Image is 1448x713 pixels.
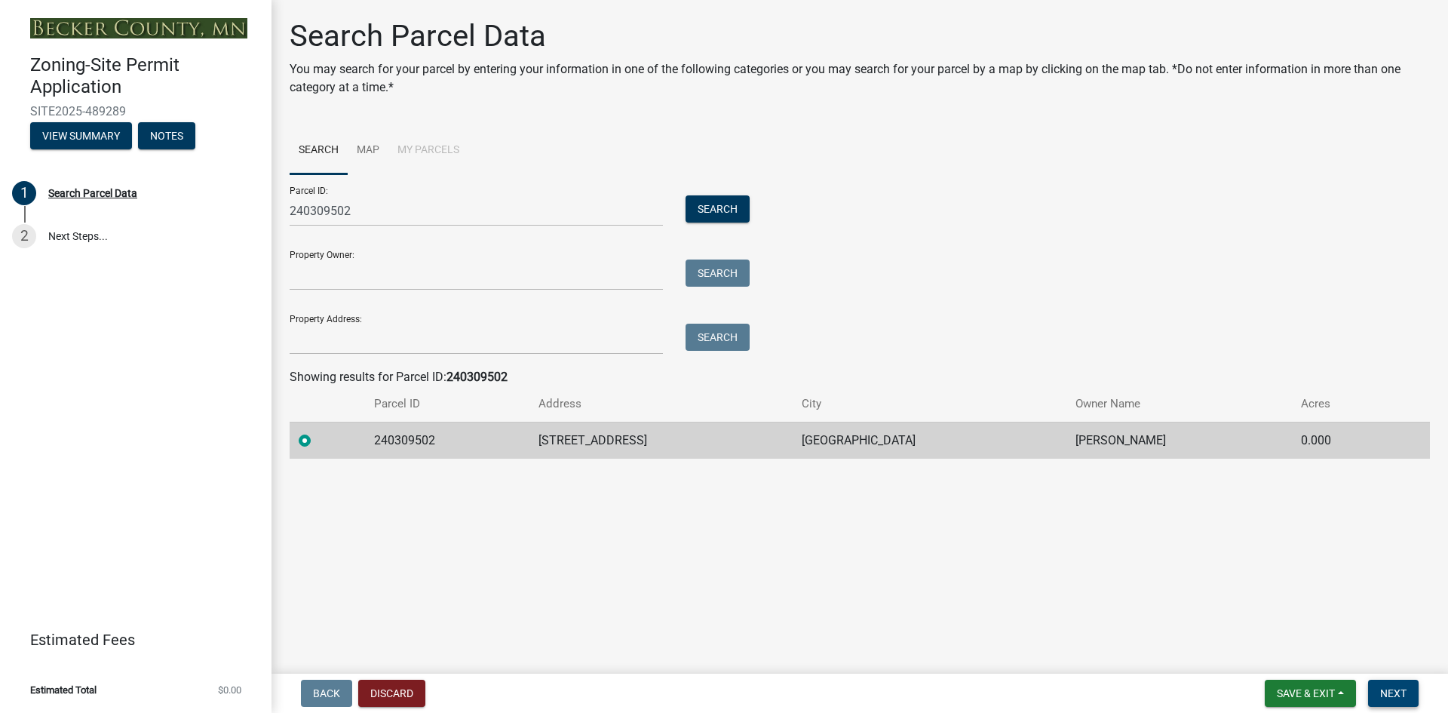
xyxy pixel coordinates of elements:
td: [STREET_ADDRESS] [529,422,793,459]
span: Estimated Total [30,685,97,695]
button: Notes [138,122,195,149]
h4: Zoning-Site Permit Application [30,54,259,98]
a: Search [290,127,348,175]
td: 0.000 [1292,422,1392,459]
th: Acres [1292,386,1392,422]
div: Search Parcel Data [48,188,137,198]
p: You may search for your parcel by entering your information in one of the following categories or... [290,60,1430,97]
th: Address [529,386,793,422]
span: Back [313,687,340,699]
div: 2 [12,224,36,248]
th: City [793,386,1066,422]
span: $0.00 [218,685,241,695]
wm-modal-confirm: Summary [30,131,132,143]
span: SITE2025-489289 [30,104,241,118]
h1: Search Parcel Data [290,18,1430,54]
a: Map [348,127,388,175]
button: Back [301,680,352,707]
button: Next [1368,680,1419,707]
th: Owner Name [1066,386,1292,422]
button: Search [686,260,750,287]
span: Save & Exit [1277,687,1335,699]
button: Search [686,324,750,351]
th: Parcel ID [365,386,529,422]
span: Next [1380,687,1407,699]
strong: 240309502 [446,370,508,384]
button: View Summary [30,122,132,149]
button: Search [686,195,750,223]
wm-modal-confirm: Notes [138,131,195,143]
div: Showing results for Parcel ID: [290,368,1430,386]
button: Save & Exit [1265,680,1356,707]
a: Estimated Fees [12,625,247,655]
td: [PERSON_NAME] [1066,422,1292,459]
div: 1 [12,181,36,205]
img: Becker County, Minnesota [30,18,247,38]
td: [GEOGRAPHIC_DATA] [793,422,1066,459]
td: 240309502 [365,422,529,459]
button: Discard [358,680,425,707]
